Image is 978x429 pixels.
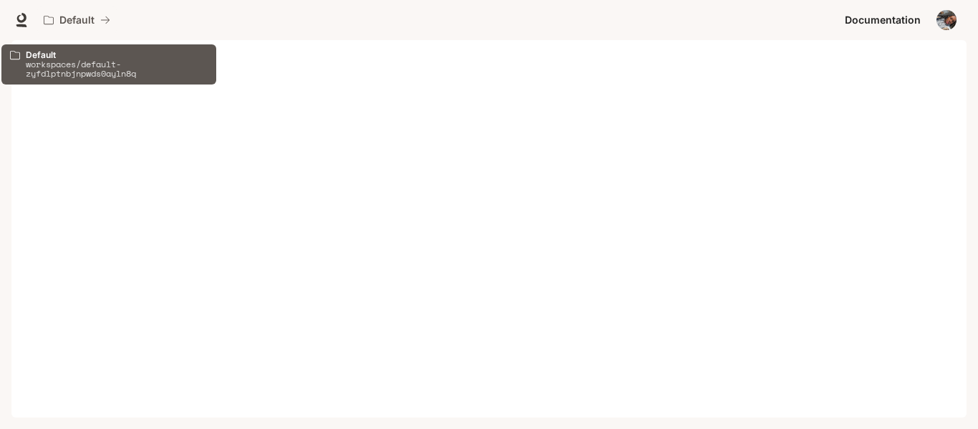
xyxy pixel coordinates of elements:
[839,6,926,34] a: Documentation
[26,50,208,59] p: Default
[59,14,95,26] p: Default
[11,40,967,429] iframe: Documentation
[37,6,117,34] button: All workspaces
[936,10,957,30] img: User avatar
[932,6,961,34] button: User avatar
[26,59,208,78] p: workspaces/default-zyfdlptnbjnpwds0ayln8q
[845,11,921,29] span: Documentation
